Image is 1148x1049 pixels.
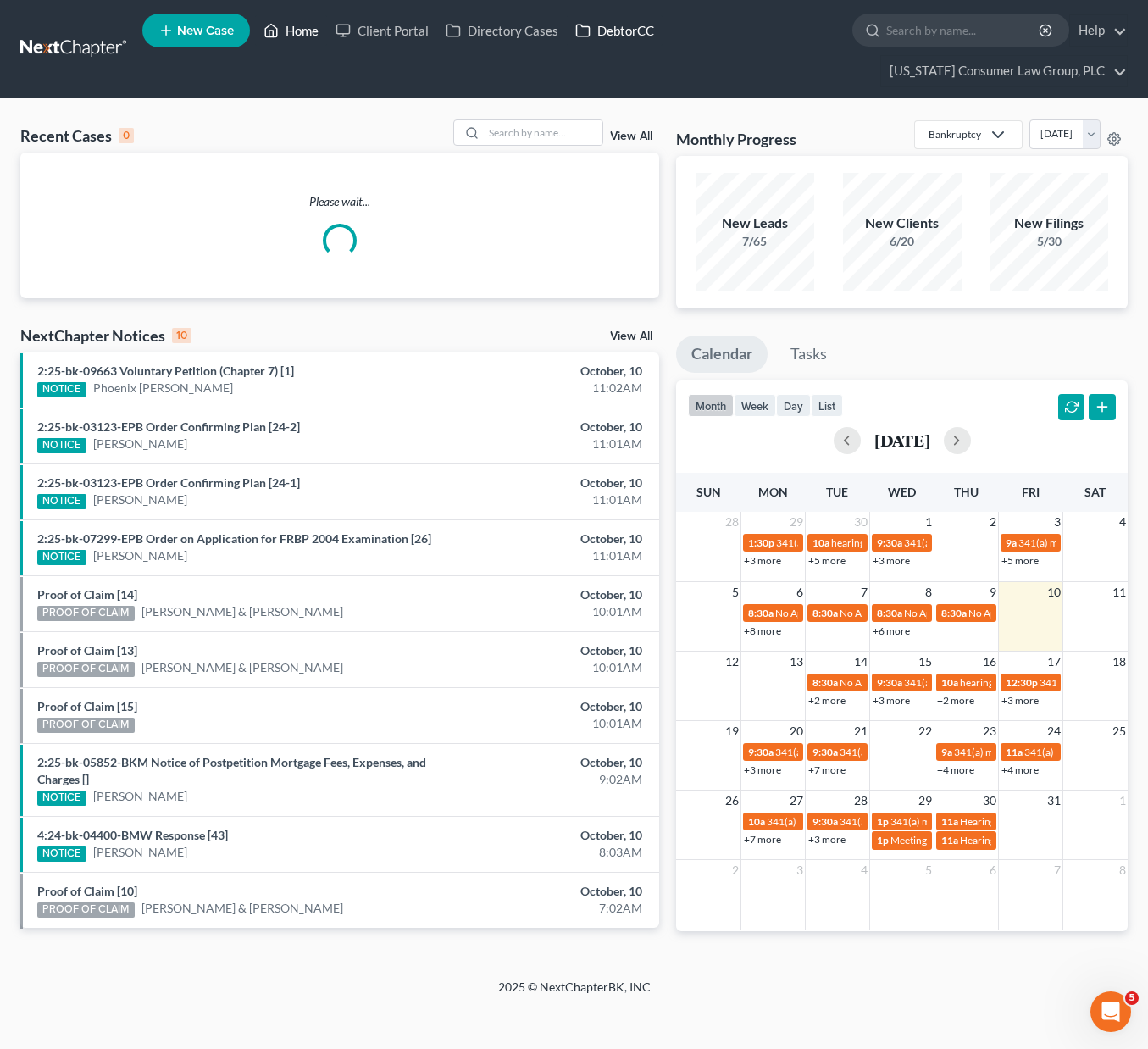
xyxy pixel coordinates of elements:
a: 2:25-bk-07299-EPB Order on Application for FRBP 2004 Examination [26] [37,531,431,546]
span: 11a [941,834,958,846]
button: list [811,394,843,417]
div: October, 10 [452,883,642,900]
span: 341(a) meeting for [PERSON_NAME] [840,815,1003,828]
div: 6/20 [843,233,962,250]
span: 18 [1111,652,1128,672]
a: +5 more [1001,554,1039,567]
a: 2:25-bk-03123-EPB Order Confirming Plan [24-1] [37,475,300,490]
span: 2 [988,512,998,532]
span: Thu [954,485,979,499]
div: 11:01AM [452,547,642,564]
span: Wed [888,485,916,499]
div: 7:02AM [452,900,642,917]
span: 21 [852,721,869,741]
a: View All [610,130,652,142]
div: NOTICE [37,791,86,806]
span: 8:30a [748,607,774,619]
a: [PERSON_NAME] [93,436,187,452]
a: +3 more [808,833,846,846]
div: October, 10 [452,698,642,715]
div: NOTICE [37,550,86,565]
h2: [DATE] [874,431,930,449]
span: 29 [917,791,934,811]
button: week [734,394,776,417]
span: 30 [981,791,998,811]
a: [PERSON_NAME] & [PERSON_NAME] [141,603,343,620]
span: hearing for [PERSON_NAME] [960,676,1090,689]
span: 8:30a [877,607,902,619]
span: 1p [877,815,889,828]
a: +2 more [937,694,974,707]
span: hearing for [PERSON_NAME] [831,536,962,549]
div: PROOF OF CLAIM [37,902,135,918]
span: 9 [988,582,998,602]
span: 9:30a [877,676,902,689]
span: 20 [788,721,805,741]
span: No Appointments [904,607,983,619]
span: 11a [1006,746,1023,758]
span: 11 [1111,582,1128,602]
span: Sun [696,485,721,499]
span: 7 [1052,860,1062,880]
span: 1 [923,512,934,532]
a: [PERSON_NAME] [93,491,187,508]
a: +5 more [808,554,846,567]
div: 7/65 [696,233,814,250]
span: 6 [988,860,998,880]
span: 6 [795,582,805,602]
a: Home [255,15,327,46]
span: 3 [1052,512,1062,532]
input: Search by name... [886,14,1041,46]
div: 2025 © NextChapterBK, INC [92,979,1057,1009]
a: +2 more [808,694,846,707]
div: October, 10 [452,642,642,659]
a: 4:24-bk-04400-BMW Response [43] [37,828,228,842]
span: 1:30p [748,536,774,549]
span: 4 [1117,512,1128,532]
a: DebtorCC [567,15,663,46]
span: Sat [1084,485,1106,499]
a: 2:25-bk-03123-EPB Order Confirming Plan [24-2] [37,419,300,434]
a: +8 more [744,624,781,637]
a: Phoenix [PERSON_NAME] [93,380,233,397]
span: 27 [788,791,805,811]
span: 5 [730,582,740,602]
span: 3 [795,860,805,880]
span: 19 [724,721,740,741]
span: 341(a) meeting for [PERSON_NAME] & [PERSON_NAME] [775,746,1029,758]
div: PROOF OF CLAIM [37,662,135,677]
button: month [688,394,734,417]
a: 2:25-bk-09663 Voluntary Petition (Chapter 7) [1] [37,364,294,378]
span: 9a [941,746,952,758]
div: PROOF OF CLAIM [37,718,135,733]
a: Directory Cases [437,15,567,46]
a: Proof of Claim [13] [37,643,137,658]
a: View All [610,330,652,342]
span: 341(a) meeting for [PERSON_NAME] [840,746,1003,758]
div: October, 10 [452,530,642,547]
div: 9:02AM [452,771,642,788]
span: 8:30a [812,676,838,689]
a: +3 more [873,554,910,567]
span: 14 [852,652,869,672]
div: 0 [119,128,134,143]
div: October, 10 [452,419,642,436]
div: Recent Cases [20,125,134,146]
span: 341(a) meeting for [PERSON_NAME] [776,536,940,549]
span: 29 [788,512,805,532]
span: 30 [852,512,869,532]
span: 2 [730,860,740,880]
span: 10a [812,536,829,549]
span: 1p [877,834,889,846]
div: October, 10 [452,586,642,603]
span: 341(a) meeting for [PERSON_NAME] [954,746,1117,758]
div: October, 10 [452,475,642,491]
span: 17 [1045,652,1062,672]
span: 15 [917,652,934,672]
a: +3 more [873,694,910,707]
div: 5/30 [990,233,1108,250]
span: New Case [177,25,234,37]
div: 11:01AM [452,491,642,508]
a: Calendar [676,336,768,373]
div: 10:01AM [452,603,642,620]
